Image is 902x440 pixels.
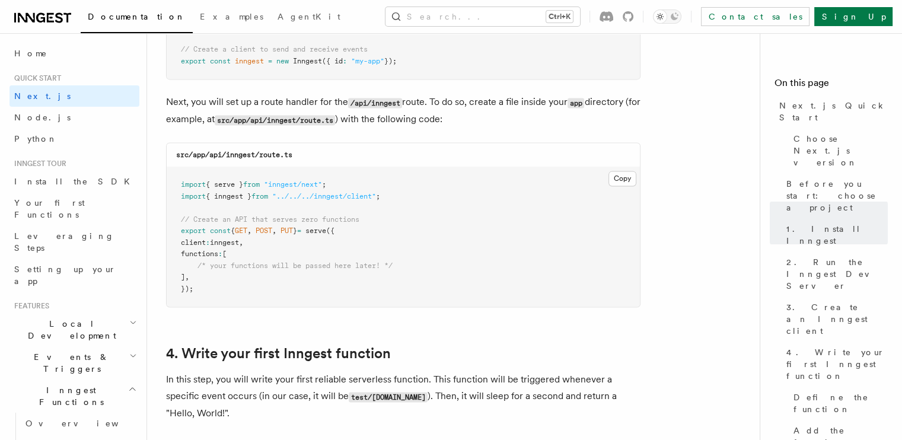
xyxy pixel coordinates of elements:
[206,180,243,189] span: { serve }
[81,4,193,33] a: Documentation
[349,392,428,402] code: test/[DOMAIN_NAME]
[14,198,85,219] span: Your first Functions
[701,7,809,26] a: Contact sales
[782,296,888,342] a: 3. Create an Inngest client
[181,227,206,235] span: export
[793,133,888,168] span: Choose Next.js version
[9,384,128,408] span: Inngest Functions
[14,264,116,286] span: Setting up your app
[197,262,393,270] span: /* your functions will be passed here later! */
[193,4,270,32] a: Examples
[608,171,636,186] button: Copy
[210,238,239,247] span: inngest
[14,231,114,253] span: Leveraging Steps
[9,107,139,128] a: Node.js
[181,273,185,281] span: ]
[181,180,206,189] span: import
[653,9,681,24] button: Toggle dark mode
[88,12,186,21] span: Documentation
[9,192,139,225] a: Your first Functions
[247,227,251,235] span: ,
[239,238,243,247] span: ,
[779,100,888,123] span: Next.js Quick Start
[270,4,348,32] a: AgentKit
[176,151,292,159] code: src/app/api/inngest/route.ts
[251,192,268,200] span: from
[181,45,368,53] span: // Create a client to send and receive events
[9,318,129,342] span: Local Development
[9,159,66,168] span: Inngest tour
[185,273,189,281] span: ,
[9,301,49,311] span: Features
[281,227,293,235] span: PUT
[782,251,888,296] a: 2. Run the Inngest Dev Server
[272,227,276,235] span: ,
[264,180,322,189] span: "inngest/next"
[181,57,206,65] span: export
[215,115,335,125] code: src/app/api/inngest/route.ts
[9,259,139,292] a: Setting up your app
[235,57,264,65] span: inngest
[326,227,334,235] span: ({
[218,250,222,258] span: :
[348,98,402,108] code: /api/inngest
[774,76,888,95] h4: On this page
[322,180,326,189] span: ;
[774,95,888,128] a: Next.js Quick Start
[14,134,58,144] span: Python
[786,256,888,292] span: 2. Run the Inngest Dev Server
[786,346,888,382] span: 4. Write your first Inngest function
[9,380,139,413] button: Inngest Functions
[9,85,139,107] a: Next.js
[385,7,580,26] button: Search...Ctrl+K
[793,391,888,415] span: Define the function
[9,346,139,380] button: Events & Triggers
[789,128,888,173] a: Choose Next.js version
[256,227,272,235] span: POST
[206,238,210,247] span: :
[210,57,231,65] span: const
[243,180,260,189] span: from
[9,171,139,192] a: Install the SDK
[181,238,206,247] span: client
[231,227,235,235] span: {
[181,192,206,200] span: import
[786,301,888,337] span: 3. Create an Inngest client
[268,57,272,65] span: =
[278,12,340,21] span: AgentKit
[9,351,129,375] span: Events & Triggers
[181,215,359,224] span: // Create an API that serves zero functions
[21,413,139,434] a: Overview
[14,91,71,101] span: Next.js
[782,218,888,251] a: 1. Install Inngest
[9,128,139,149] a: Python
[786,223,888,247] span: 1. Install Inngest
[293,227,297,235] span: }
[782,173,888,218] a: Before you start: choose a project
[546,11,573,23] kbd: Ctrl+K
[9,43,139,64] a: Home
[293,57,322,65] span: Inngest
[276,57,289,65] span: new
[14,177,137,186] span: Install the SDK
[166,94,640,128] p: Next, you will set up a route handler for the route. To do so, create a file inside your director...
[235,227,247,235] span: GET
[272,192,376,200] span: "../../../inngest/client"
[351,57,384,65] span: "my-app"
[568,98,584,108] code: app
[9,225,139,259] a: Leveraging Steps
[786,178,888,213] span: Before you start: choose a project
[814,7,893,26] a: Sign Up
[782,342,888,387] a: 4. Write your first Inngest function
[376,192,380,200] span: ;
[789,387,888,420] a: Define the function
[322,57,343,65] span: ({ id
[222,250,227,258] span: [
[166,371,640,422] p: In this step, you will write your first reliable serverless function. This function will be trigg...
[210,227,231,235] span: const
[297,227,301,235] span: =
[9,313,139,346] button: Local Development
[9,74,61,83] span: Quick start
[14,113,71,122] span: Node.js
[200,12,263,21] span: Examples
